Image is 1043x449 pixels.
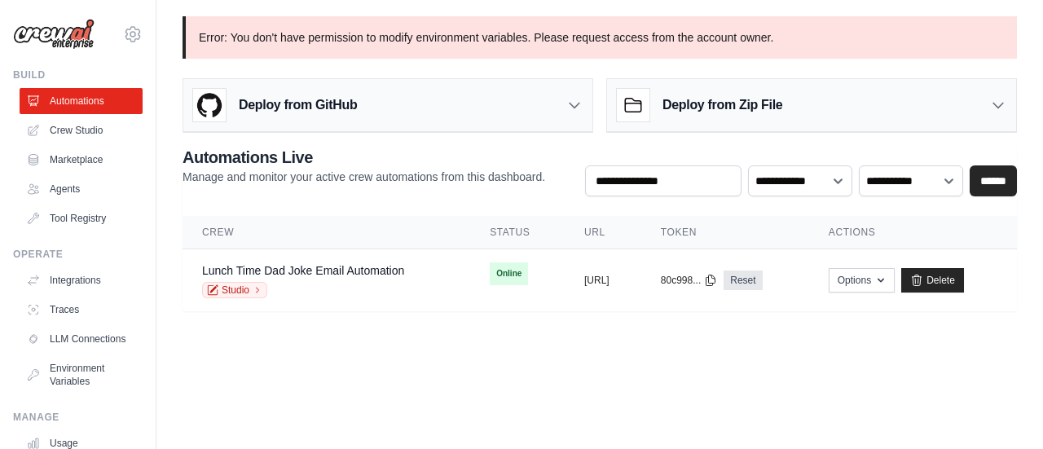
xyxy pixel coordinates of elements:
[901,268,964,293] a: Delete
[183,169,545,185] p: Manage and monitor your active crew automations from this dashboard.
[183,146,545,169] h2: Automations Live
[239,95,357,115] h3: Deploy from GitHub
[662,95,782,115] h3: Deploy from Zip File
[193,89,226,121] img: GitHub Logo
[490,262,528,285] span: Online
[183,216,470,249] th: Crew
[183,16,1017,59] p: Error: You don't have permission to modify environment variables. Please request access from the ...
[809,216,1017,249] th: Actions
[565,216,641,249] th: URL
[20,176,143,202] a: Agents
[724,271,762,290] a: Reset
[829,268,895,293] button: Options
[641,216,809,249] th: Token
[20,205,143,231] a: Tool Registry
[202,264,404,277] a: Lunch Time Dad Joke Email Automation
[20,117,143,143] a: Crew Studio
[470,216,565,249] th: Status
[202,282,267,298] a: Studio
[20,88,143,114] a: Automations
[20,267,143,293] a: Integrations
[13,68,143,81] div: Build
[13,411,143,424] div: Manage
[13,19,95,50] img: Logo
[661,274,717,287] button: 80c998...
[20,147,143,173] a: Marketplace
[13,248,143,261] div: Operate
[20,326,143,352] a: LLM Connections
[20,297,143,323] a: Traces
[20,355,143,394] a: Environment Variables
